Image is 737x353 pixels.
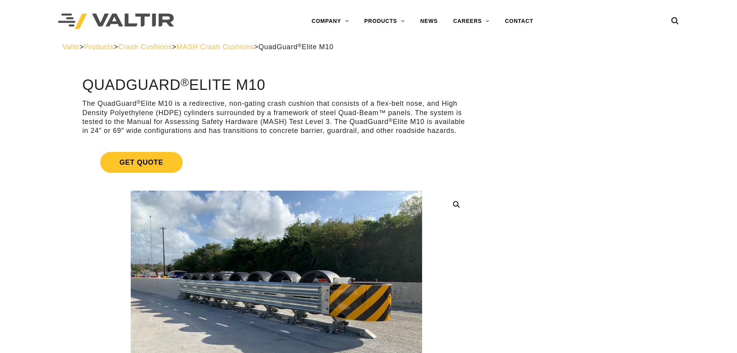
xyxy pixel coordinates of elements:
[62,43,675,52] div: > > > >
[137,99,141,105] sup: ®
[82,77,470,93] h1: QuadGuard Elite M10
[258,43,333,51] span: QuadGuard Elite M10
[58,14,174,29] img: Valtir
[356,14,412,29] a: PRODUCTS
[118,43,172,51] a: Crash Cushions
[82,143,470,182] a: Get Quote
[176,43,254,51] a: MASH Crash Cushions
[388,117,393,123] sup: ®
[497,14,541,29] a: CONTACT
[412,14,445,29] a: NEWS
[181,76,189,88] sup: ®
[62,43,79,51] a: Valtir
[304,14,356,29] a: COMPANY
[100,152,183,173] span: Get Quote
[84,43,114,51] a: Products
[82,99,470,136] p: The QuadGuard Elite M10 is a redirective, non-gating crash cushion that consists of a flex-belt n...
[445,14,497,29] a: CAREERS
[298,43,302,48] sup: ®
